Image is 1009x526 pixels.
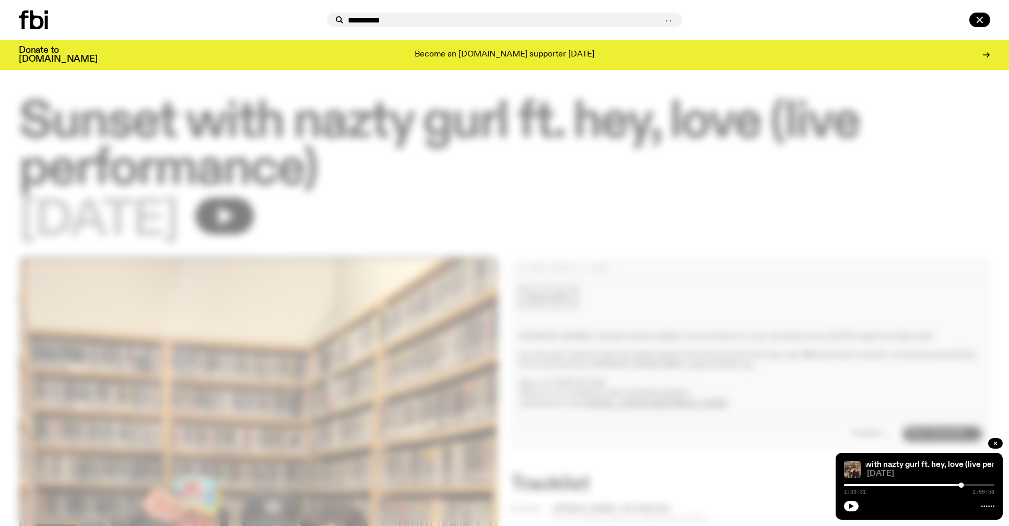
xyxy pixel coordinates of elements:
p: Become an [DOMAIN_NAME] supporter [DATE] [415,50,594,60]
span: . [672,15,676,24]
span: [DATE] [867,470,994,478]
span: 1:59:58 [972,489,994,495]
h3: Donate to [DOMAIN_NAME] [19,46,98,64]
span: . [668,15,672,24]
span: 1:33:31 [844,489,866,495]
span: . [665,15,668,24]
